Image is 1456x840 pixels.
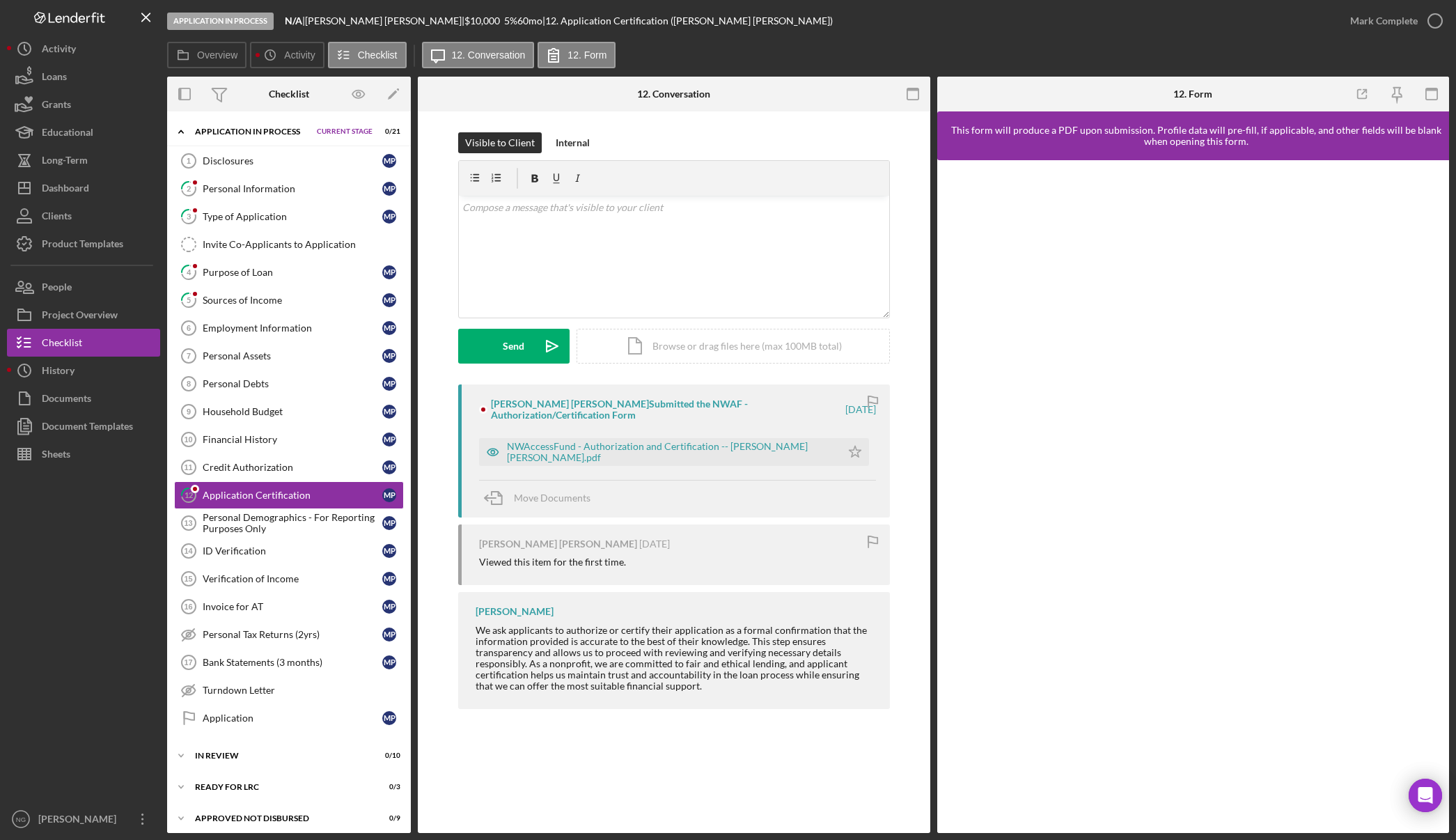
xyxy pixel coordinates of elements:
[203,322,382,334] div: Employment Information
[639,538,670,550] time: 2025-09-13 06:21
[203,295,382,306] div: Sources of Income
[491,398,843,421] div: [PERSON_NAME] [PERSON_NAME] Submitted the NWAF - Authorization/Certification Form
[16,816,26,823] text: NG
[187,157,191,165] tspan: 1
[185,490,193,499] tspan: 12
[203,573,382,584] div: Verification of Income
[195,814,366,823] div: Approved Not Disbursed
[382,154,396,168] div: M P
[167,13,274,30] div: Application In Process
[382,600,396,614] div: M P
[375,814,400,823] div: 0 / 9
[382,377,396,391] div: M P
[382,628,396,641] div: M P
[174,314,404,342] a: 6Employment InformationMP
[184,547,193,555] tspan: 14
[845,404,876,415] time: 2025-09-13 06:22
[203,155,382,166] div: Disclosures
[637,88,710,100] div: 12. Conversation
[203,406,382,417] div: Household Budget
[458,132,542,153] button: Visible to Client
[556,132,590,153] div: Internal
[549,132,597,153] button: Internal
[195,783,366,791] div: Ready for LRC
[284,49,315,61] label: Activity
[517,15,542,26] div: 60 mo
[203,211,382,222] div: Type of Application
[382,572,396,586] div: M P
[174,648,404,676] a: 17Bank Statements (3 months)MP
[476,606,554,617] div: [PERSON_NAME]
[382,265,396,279] div: M P
[382,460,396,474] div: M P
[464,15,500,26] span: $10,000
[174,147,404,175] a: 1DisclosuresMP
[514,492,590,504] span: Move Documents
[197,49,237,61] label: Overview
[479,557,626,568] div: Viewed this item for the first time.
[285,15,302,26] b: N/A
[174,621,404,648] a: Personal Tax Returns (2yrs)MP
[305,15,464,26] div: [PERSON_NAME] [PERSON_NAME] |
[382,655,396,669] div: M P
[187,407,191,416] tspan: 9
[203,378,382,389] div: Personal Debts
[507,441,834,463] div: NWAccessFund - Authorization and Certification -- [PERSON_NAME] [PERSON_NAME].pdf
[184,575,192,583] tspan: 15
[174,258,404,286] a: 4Purpose of LoanMP
[174,342,404,370] a: 7Personal AssetsMP
[203,462,382,473] div: Credit Authorization
[479,538,637,550] div: [PERSON_NAME] [PERSON_NAME]
[382,405,396,419] div: M P
[538,42,616,68] button: 12. Form
[174,509,404,537] a: 13Personal Demographics - For Reporting Purposes OnlyMP
[203,350,382,361] div: Personal Assets
[382,516,396,530] div: M P
[174,426,404,453] a: 10Financial HistoryMP
[358,49,398,61] label: Checklist
[479,481,604,515] button: Move Documents
[174,593,404,621] a: 16Invoice for ATMP
[174,565,404,593] a: 15Verification of IncomeMP
[203,685,403,696] div: Turndown Letter
[203,657,382,668] div: Bank Statements (3 months)
[203,267,382,278] div: Purpose of Loan
[382,349,396,363] div: M P
[382,544,396,558] div: M P
[951,174,1437,819] iframe: Lenderfit form
[187,295,191,304] tspan: 5
[184,658,192,667] tspan: 17
[184,519,192,527] tspan: 13
[328,42,407,68] button: Checklist
[203,434,382,445] div: Financial History
[479,438,869,466] button: NWAccessFund - Authorization and Certification -- [PERSON_NAME] [PERSON_NAME].pdf
[174,370,404,398] a: 8Personal DebtsMP
[382,433,396,446] div: M P
[422,42,535,68] button: 12. Conversation
[35,805,125,837] div: [PERSON_NAME]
